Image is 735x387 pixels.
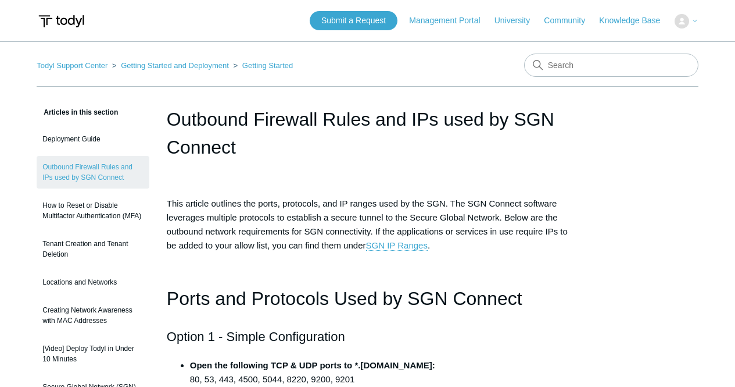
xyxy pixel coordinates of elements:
strong: Open the following TCP & UDP ports to *.[DOMAIN_NAME]: [190,360,435,370]
li: 80, 53, 443, 4500, 5044, 8220, 9200, 9201 [190,358,568,386]
a: Getting Started and Deployment [121,61,229,70]
a: Deployment Guide [37,128,149,150]
span: This article outlines the ports, protocols, and IP ranges used by the SGN. The SGN Connect softwa... [167,198,568,251]
h2: Option 1 - Simple Configuration [167,326,568,347]
a: Todyl Support Center [37,61,107,70]
img: Todyl Support Center Help Center home page [37,10,86,32]
a: SGN IP Ranges [366,240,428,251]
h1: Ports and Protocols Used by SGN Connect [167,284,568,314]
a: Outbound Firewall Rules and IPs used by SGN Connect [37,156,149,189]
a: Tenant Creation and Tenant Deletion [37,233,149,265]
li: Getting Started and Deployment [110,61,231,70]
li: Todyl Support Center [37,61,110,70]
a: Getting Started [242,61,293,70]
li: Getting Started [231,61,293,70]
a: Locations and Networks [37,271,149,293]
a: [Video] Deploy Todyl in Under 10 Minutes [37,338,149,370]
input: Search [524,54,698,77]
a: How to Reset or Disable Multifactor Authentication (MFA) [37,194,149,227]
a: Knowledge Base [599,15,672,27]
a: University [494,15,542,27]
h1: Outbound Firewall Rules and IPs used by SGN Connect [167,105,568,161]
a: Management Portal [409,15,492,27]
a: Creating Network Awareness with MAC Addresses [37,299,149,332]
a: Community [544,15,597,27]
span: Articles in this section [37,108,118,116]
a: Submit a Request [310,11,397,30]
